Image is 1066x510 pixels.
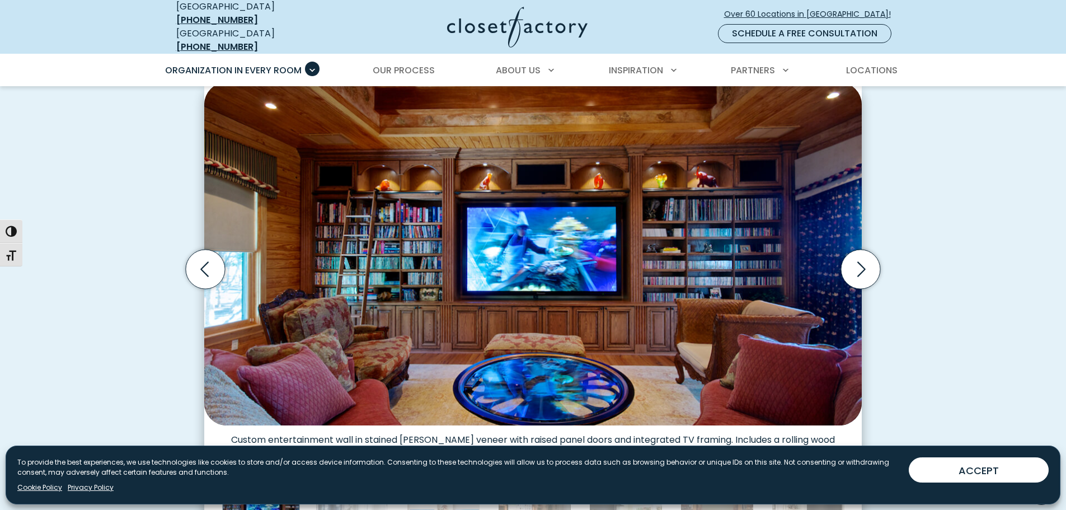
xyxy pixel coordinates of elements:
[731,64,775,77] span: Partners
[176,13,258,26] a: [PHONE_NUMBER]
[204,425,862,457] figcaption: Custom entertainment wall in stained [PERSON_NAME] veneer with raised panel doors and integrated ...
[846,64,898,77] span: Locations
[204,82,862,425] img: Custom entertainment and media center with book shelves for movies and LED lighting
[909,457,1049,483] button: ACCEPT
[176,27,339,54] div: [GEOGRAPHIC_DATA]
[157,55,909,86] nav: Primary Menu
[837,245,885,293] button: Next slide
[724,4,900,24] a: Over 60 Locations in [GEOGRAPHIC_DATA]!
[68,483,114,493] a: Privacy Policy
[373,64,435,77] span: Our Process
[165,64,302,77] span: Organization in Every Room
[718,24,891,43] a: Schedule a Free Consultation
[496,64,541,77] span: About Us
[609,64,663,77] span: Inspiration
[17,457,900,478] p: To provide the best experiences, we use technologies like cookies to store and/or access device i...
[447,7,588,48] img: Closet Factory Logo
[176,40,258,53] a: [PHONE_NUMBER]
[724,8,900,20] span: Over 60 Locations in [GEOGRAPHIC_DATA]!
[17,483,62,493] a: Cookie Policy
[181,245,229,293] button: Previous slide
